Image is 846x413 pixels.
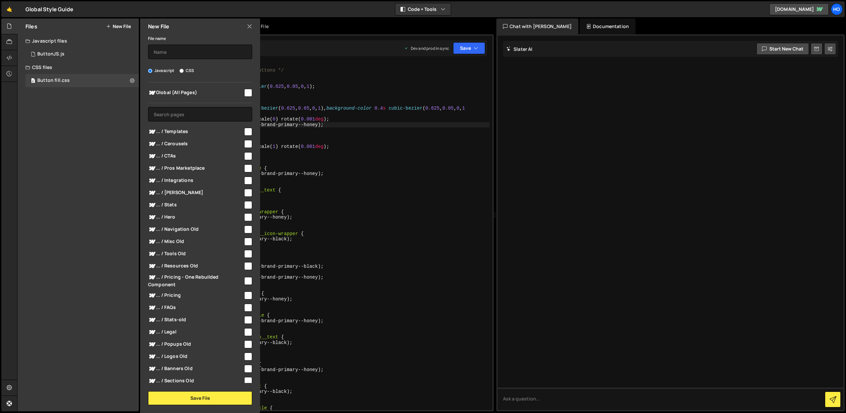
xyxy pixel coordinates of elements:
span: ... / Legal [148,328,243,336]
span: ... / Carousels [148,140,243,148]
input: CSS [179,69,184,73]
div: Button fill.css [37,78,70,84]
span: ... / Resources Old [148,262,243,270]
input: Search pages [148,107,252,121]
div: 16990/46606.js [25,48,139,61]
span: ... / Banners Old [148,365,243,373]
span: ... / Stats [148,201,243,209]
span: ... / Misc Old [148,238,243,246]
div: CSS files [18,61,139,74]
div: Dev and prod in sync [404,46,449,51]
span: ... / Pros Marketplace [148,164,243,172]
span: Global (All Pages) [148,89,243,97]
div: Global Style Guide [25,5,73,13]
span: ... / Pricing [148,292,243,299]
input: Name [148,45,252,59]
button: Code + Tools [395,3,451,15]
span: ... / Templates [148,128,243,136]
span: ... / Navigation Old [148,225,243,233]
span: ... / Tools Old [148,250,243,258]
label: CSS [179,67,194,74]
input: Javascript [148,69,152,73]
div: Chat with [PERSON_NAME] [496,18,578,34]
span: ... / Sections Old [148,377,243,385]
span: ... / Stats-old [148,316,243,324]
span: 0 [31,79,35,84]
button: Save [453,42,485,54]
span: ... / FAQs [148,304,243,312]
span: ... / Pricing - One Rebuilded Component [148,273,243,288]
div: ButtonJS.js [37,51,64,57]
span: ... / Popups Old [148,340,243,348]
span: ... / [PERSON_NAME] [148,189,243,197]
button: Start new chat [756,43,809,55]
h2: Files [25,23,37,30]
a: Ho [831,3,843,15]
span: ... / CTAs [148,152,243,160]
div: 16990/46605.css [25,74,139,87]
div: Javascript files [18,34,139,48]
label: Javascript [148,67,174,74]
a: 🤙 [1,1,18,17]
div: Documentation [580,18,635,34]
h2: Slater AI [506,46,533,52]
h2: New File [148,23,169,30]
button: Save File [148,391,252,405]
a: [DOMAIN_NAME] [769,3,829,15]
span: ... / Logos Old [148,353,243,361]
button: New File [106,24,131,29]
span: ... / Integrations [148,177,243,185]
span: ... / Hero [148,213,243,221]
label: File name [148,35,166,42]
